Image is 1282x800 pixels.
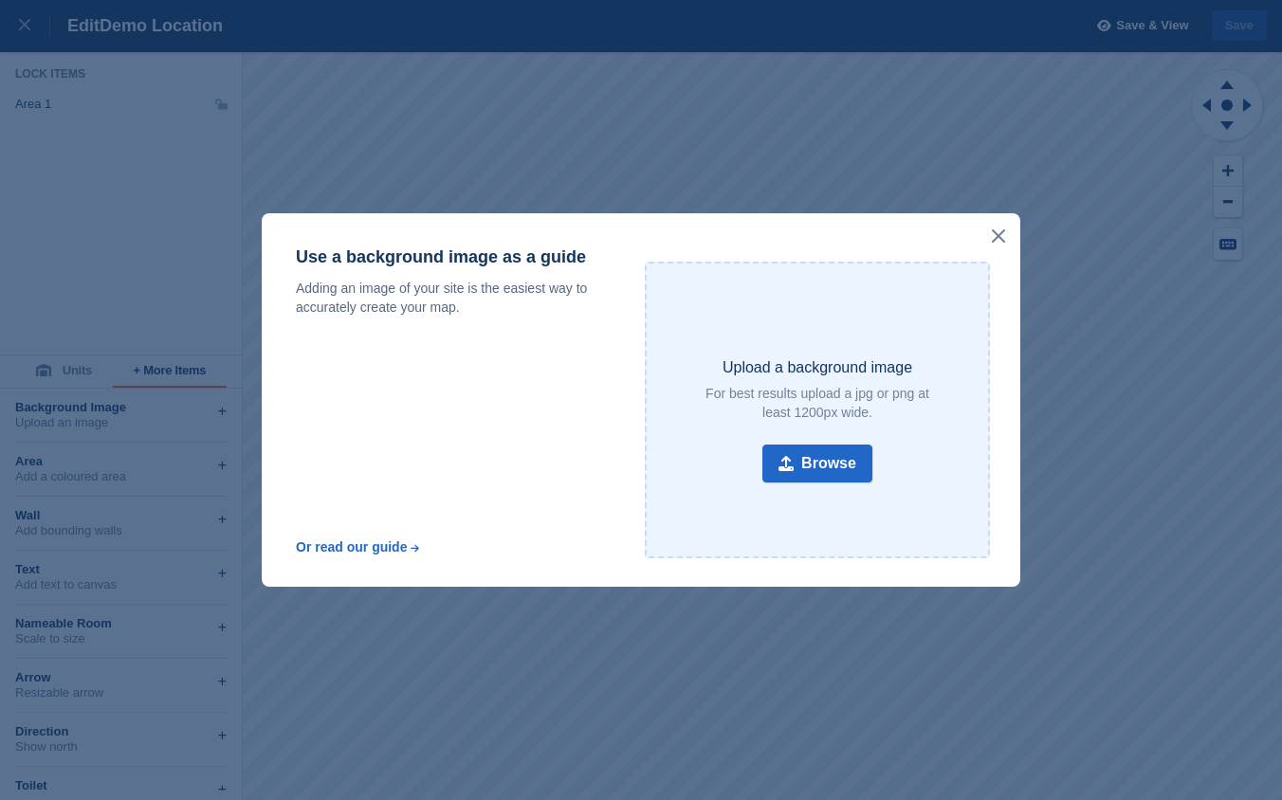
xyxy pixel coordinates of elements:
p: Upload a background image [723,358,912,376]
p: Adding an image of your site is the easiest way to accurately create your map. [296,279,611,317]
button: Browse [762,445,872,482]
p: Use a background image as a guide [296,247,611,267]
a: Or read our guide [296,539,421,555]
p: For best results upload a jpg or png at least 1200px wide. [699,384,936,422]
